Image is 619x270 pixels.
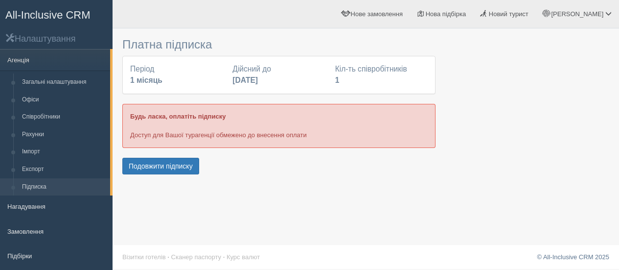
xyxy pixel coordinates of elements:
span: · [167,253,169,261]
div: Період [125,64,228,86]
a: Загальні налаштування [18,74,110,91]
a: All-Inclusive CRM [0,0,112,27]
div: Дійсний до [228,64,330,86]
a: Експорт [18,161,110,178]
span: [PERSON_NAME] [551,10,603,18]
span: Нове замовлення [351,10,403,18]
a: Підписка [18,178,110,196]
div: Кіл-ть співробітників [330,64,433,86]
div: Доступ для Вашої турагенції обмежено до внесення оплати [122,104,436,147]
a: Візитки готелів [122,253,166,261]
a: Курс валют [227,253,260,261]
a: Імпорт [18,143,110,161]
a: © All-Inclusive CRM 2025 [537,253,609,261]
a: Сканер паспорту [171,253,221,261]
button: Подовжити підписку [122,158,199,174]
b: [DATE] [232,76,258,84]
span: All-Inclusive CRM [5,9,91,21]
b: 1 [335,76,340,84]
span: · [223,253,225,261]
a: Співробітники [18,108,110,126]
a: Рахунки [18,126,110,144]
h3: Платна підписка [122,38,436,51]
span: Нова підбірка [426,10,466,18]
b: Будь ласка, оплатіть підписку [130,113,226,120]
b: 1 місяць [130,76,162,84]
a: Офіси [18,91,110,109]
span: Новий турист [489,10,528,18]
